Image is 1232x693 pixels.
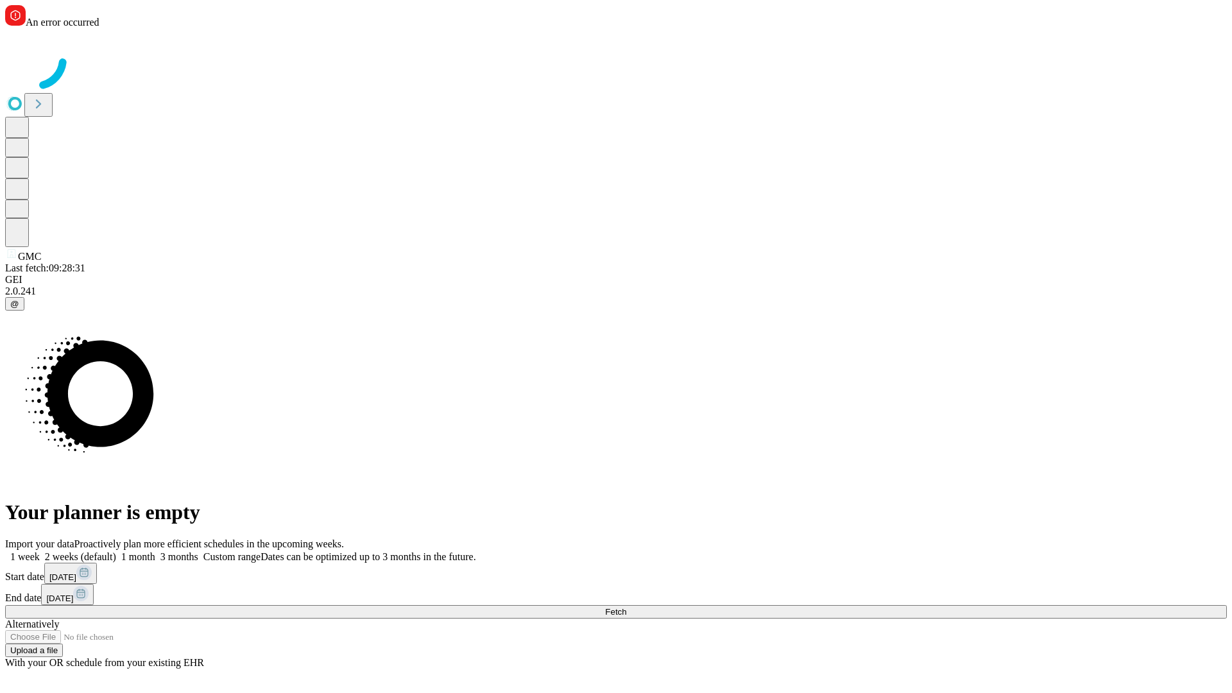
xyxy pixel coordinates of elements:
[49,572,76,582] span: [DATE]
[5,538,74,549] span: Import your data
[5,644,63,657] button: Upload a file
[10,551,40,562] span: 1 week
[5,657,204,668] span: With your OR schedule from your existing EHR
[605,607,626,617] span: Fetch
[5,274,1227,286] div: GEI
[121,551,155,562] span: 1 month
[5,584,1227,605] div: End date
[5,262,85,273] span: Last fetch: 09:28:31
[5,563,1227,584] div: Start date
[160,551,198,562] span: 3 months
[5,501,1227,524] h1: Your planner is empty
[74,538,344,549] span: Proactively plan more efficient schedules in the upcoming weeks.
[261,551,475,562] span: Dates can be optimized up to 3 months in the future.
[45,551,116,562] span: 2 weeks (default)
[5,605,1227,619] button: Fetch
[41,584,94,605] button: [DATE]
[5,286,1227,297] div: 2.0.241
[203,551,261,562] span: Custom range
[5,297,24,311] button: @
[5,619,59,629] span: Alternatively
[44,563,97,584] button: [DATE]
[10,299,19,309] span: @
[46,594,73,603] span: [DATE]
[26,17,99,28] span: An error occurred
[18,251,41,262] span: GMC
